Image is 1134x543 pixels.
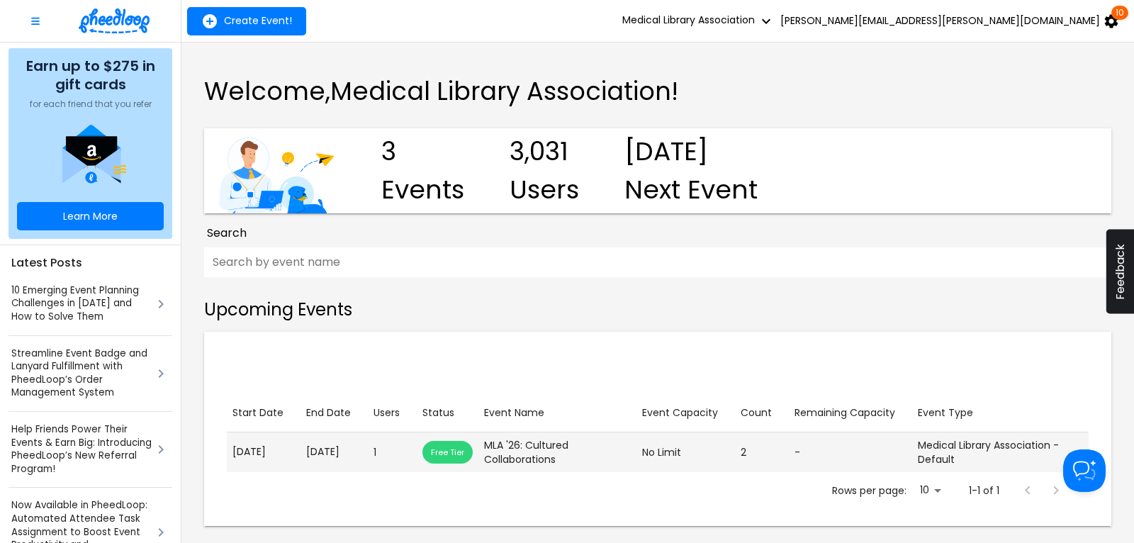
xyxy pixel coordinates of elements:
[780,15,1100,26] span: [PERSON_NAME][EMAIL_ADDRESS][PERSON_NAME][DOMAIN_NAME]
[17,202,164,230] button: Learn More
[795,445,906,459] div: -
[735,400,777,426] button: Sort
[11,423,152,476] a: Help Friends Power Their Events & Earn Big: Introducing PheedLoop’s New Referral Program!
[204,247,1111,277] input: Search by event name
[624,171,758,209] p: Next Event
[381,171,464,209] p: Events
[969,483,999,498] p: 1-1 of 1
[478,400,550,426] button: Sort
[11,347,152,400] a: Streamline Event Badge and Lanyard Fulfillment with PheedLoop’s Order Management System
[215,128,336,213] img: Event List
[374,445,411,459] div: 1
[422,441,473,464] div: This event will not use user credits while it has fewer than 100 attendees.
[187,7,306,35] button: add-event
[642,404,718,422] div: Event Capacity
[510,133,579,171] p: 3,031
[63,211,118,222] span: Learn More
[232,404,283,422] div: Start Date
[9,254,172,272] h4: Latest Posts
[619,7,777,35] button: Medical Library Association
[918,438,1083,466] div: Medical Library Association - Default
[17,57,164,94] span: Earn up to $275 in gift cards
[918,404,973,422] div: Event Type
[224,15,292,26] span: Create Event!
[624,133,758,171] p: [DATE]
[912,480,946,500] div: 10
[204,300,1111,320] h2: Upcoming Events
[622,13,775,27] span: Medical Library Association
[227,349,1089,394] div: Table Toolbar
[1113,244,1127,300] span: Feedback
[55,125,126,187] img: Referral
[79,9,150,33] img: logo
[422,404,454,422] div: Status
[374,404,400,422] div: Users
[11,284,152,324] a: 10 Emerging Event Planning Challenges in [DATE] and How to Solve Them
[741,404,772,422] div: Count
[368,400,405,426] button: Sort
[30,99,152,109] span: for each friend that you refer
[484,404,544,422] div: Event Name
[381,133,464,171] p: 3
[789,400,901,426] button: Sort
[832,483,906,498] p: Rows per page:
[1111,6,1128,20] span: 10
[232,444,295,459] p: [DATE]
[227,400,289,426] button: Sort
[422,447,473,458] span: free tier
[306,444,362,459] p: [DATE]
[912,400,979,426] button: Sort
[795,404,895,422] div: Remaining Capacity
[484,438,631,466] div: MLA '26: Cultured Collaborations
[510,171,579,209] p: Users
[777,7,1123,35] button: [PERSON_NAME][EMAIL_ADDRESS][PERSON_NAME][DOMAIN_NAME] 10
[642,445,729,459] div: No Limit
[207,225,247,242] span: Search
[417,400,460,426] button: Sort
[636,400,724,426] button: Sort
[306,404,351,422] div: End Date
[741,445,783,459] div: 2
[1063,449,1106,492] iframe: Help Scout Beacon - Open
[204,77,1111,106] h1: Welcome, Medical Library Association !
[301,400,357,426] button: Sort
